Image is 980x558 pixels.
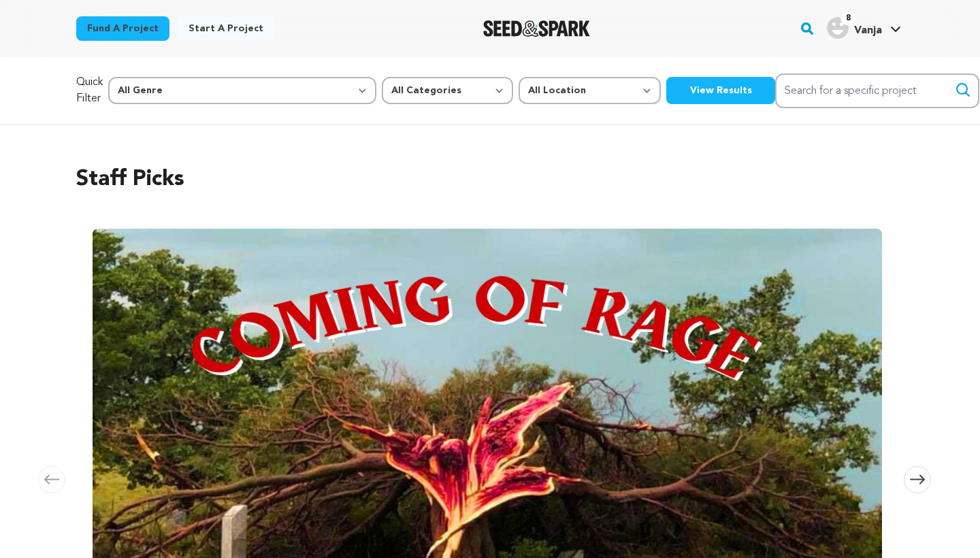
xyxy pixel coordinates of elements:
[854,25,882,36] span: Vanja
[76,16,169,41] a: Fund a project
[483,20,590,37] a: Seed&Spark Homepage
[840,12,856,25] span: 8
[76,74,103,107] p: Quick Filter
[775,73,979,108] input: Search for a specific project
[827,17,849,39] img: user.png
[824,14,904,39] a: Vanja's Profile
[824,14,904,43] span: Vanja's Profile
[178,16,274,41] a: Start a project
[666,77,775,104] button: View Results
[483,20,590,37] img: Seed&Spark Logo Dark Mode
[76,163,904,196] h2: Staff Picks
[827,17,882,39] div: Vanja's Profile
